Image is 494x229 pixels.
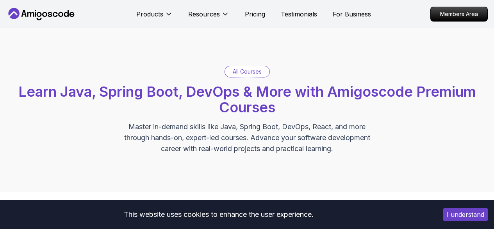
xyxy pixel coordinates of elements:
button: Accept cookies [443,208,488,221]
p: Resources [188,9,220,19]
a: Pricing [245,9,265,19]
a: Members Area [430,7,488,22]
a: For Business [333,9,371,19]
p: Master in-demand skills like Java, Spring Boot, DevOps, React, and more through hands-on, expert-... [116,121,378,154]
button: Products [136,9,173,25]
p: All Courses [233,68,262,76]
a: Testimonials [281,9,317,19]
div: This website uses cookies to enhance the user experience. [6,206,431,223]
p: Products [136,9,163,19]
button: Resources [188,9,229,25]
span: Learn Java, Spring Boot, DevOps & More with Amigoscode Premium Courses [18,83,476,116]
